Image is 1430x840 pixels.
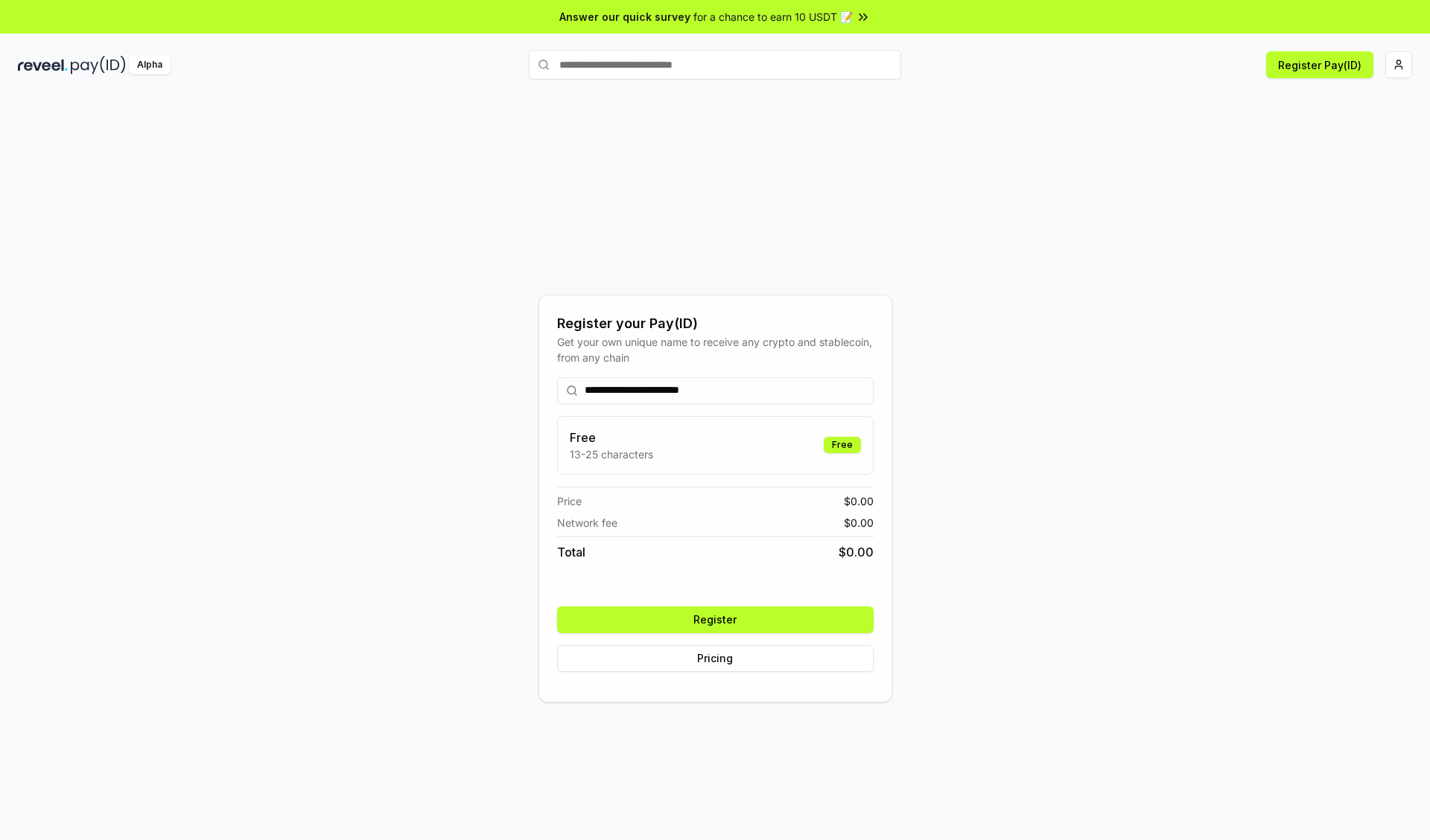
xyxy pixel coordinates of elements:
[18,56,68,74] img: reveel_dark
[557,606,874,633] button: Register
[844,493,874,509] span: $ 0.00
[557,334,874,365] div: Get your own unique name to receive any crypto and stablecoin, from any chain
[557,645,874,672] button: Pricing
[557,515,617,530] span: Network fee
[557,543,585,561] span: Total
[129,56,171,74] div: Alpha
[557,493,582,509] span: Price
[570,429,653,446] h3: Free
[839,543,874,561] span: $ 0.00
[1266,51,1373,78] button: Register Pay(ID)
[71,56,126,74] img: pay_id
[559,9,690,25] span: Answer our quick survey
[570,446,653,462] p: 13-25 characters
[557,313,874,334] div: Register your Pay(ID)
[693,9,853,25] span: for a chance to earn 10 USDT 📝
[844,515,874,530] span: $ 0.00
[824,437,861,453] div: Free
